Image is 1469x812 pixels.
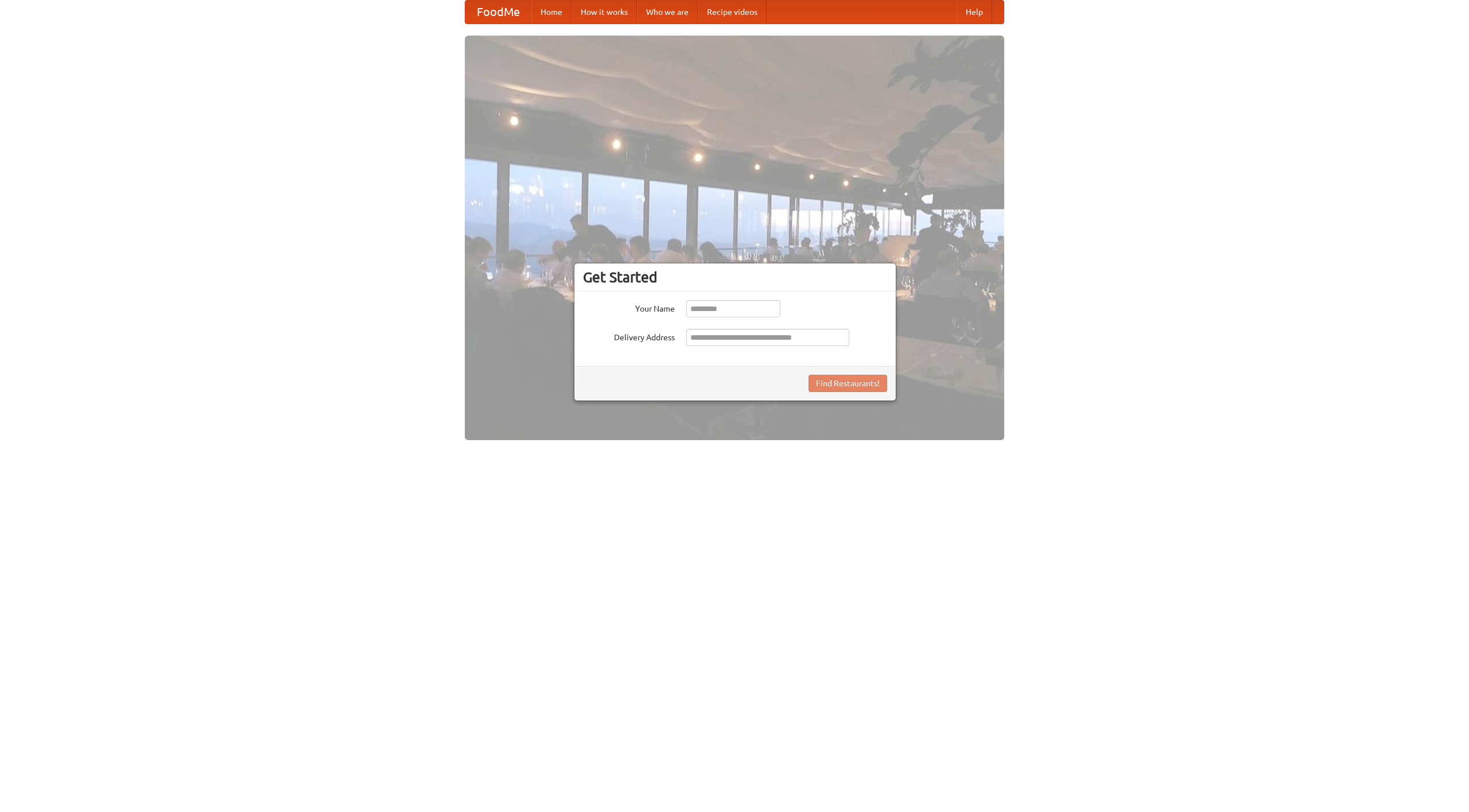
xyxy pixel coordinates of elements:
label: Your Name [583,300,675,314]
a: How it works [572,1,637,24]
a: Help [957,1,992,24]
button: Find Restaurants! [809,375,887,392]
h3: Get Started [583,269,887,286]
a: Home [531,1,572,24]
a: Who we are [637,1,698,24]
label: Delivery Address [583,329,675,343]
a: FoodMe [465,1,531,24]
a: Recipe videos [698,1,767,24]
